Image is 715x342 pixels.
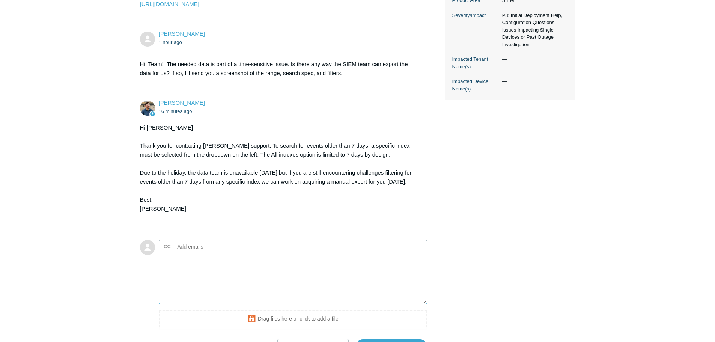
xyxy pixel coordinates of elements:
label: CC [164,241,171,252]
time: 10/13/2025, 15:36 [159,108,192,114]
span: Adam Dominguez [159,30,205,37]
dt: Impacted Device Name(s) [452,78,498,92]
p: Hi, Team! The needed data is part of a time-sensitive issue. Is there any way the SIEM team can e... [140,60,420,78]
textarea: Add your reply [159,254,427,304]
a: [PERSON_NAME] [159,30,205,37]
dd: — [498,56,568,63]
a: [PERSON_NAME] [159,99,205,106]
dt: Severity/Impact [452,12,498,19]
a: [URL][DOMAIN_NAME] [140,1,199,7]
time: 10/13/2025, 13:55 [159,39,182,45]
span: Spencer Grissom [159,99,205,106]
div: Hi [PERSON_NAME] Thank you for contacting [PERSON_NAME] support. To search for events older than ... [140,123,420,213]
input: Add emails [175,241,255,252]
dd: P3: Initial Deployment Help, Configuration Questions, Issues Impacting Single Devices or Past Out... [498,12,568,48]
dt: Impacted Tenant Name(s) [452,56,498,70]
dd: — [498,78,568,85]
